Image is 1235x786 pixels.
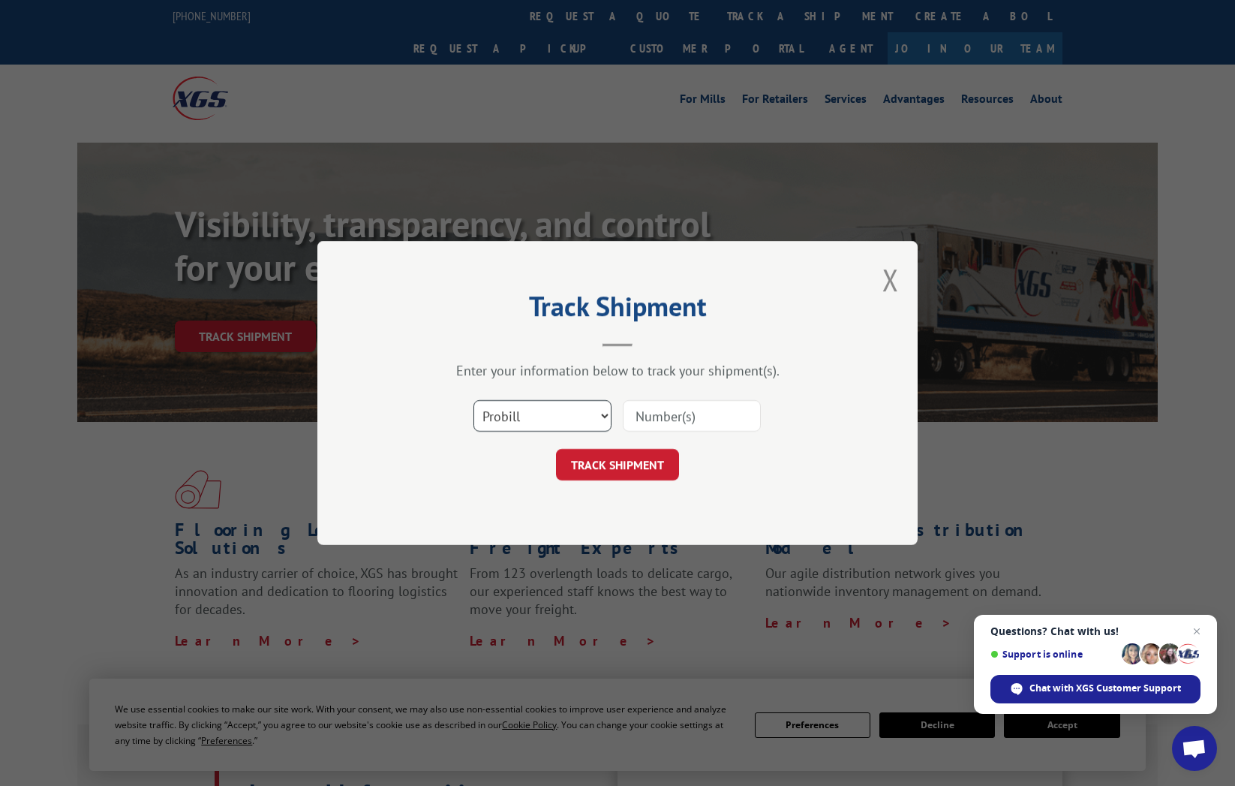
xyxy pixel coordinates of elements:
span: Questions? Chat with us! [990,625,1200,637]
div: Chat with XGS Customer Support [990,675,1200,703]
span: Chat with XGS Customer Support [1029,682,1181,695]
span: Support is online [990,649,1116,660]
input: Number(s) [623,400,761,432]
div: Open chat [1172,726,1217,771]
button: TRACK SHIPMENT [556,449,679,480]
h2: Track Shipment [392,296,843,324]
button: Close modal [882,260,899,300]
span: Close chat [1188,622,1206,640]
div: Enter your information below to track your shipment(s). [392,362,843,379]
